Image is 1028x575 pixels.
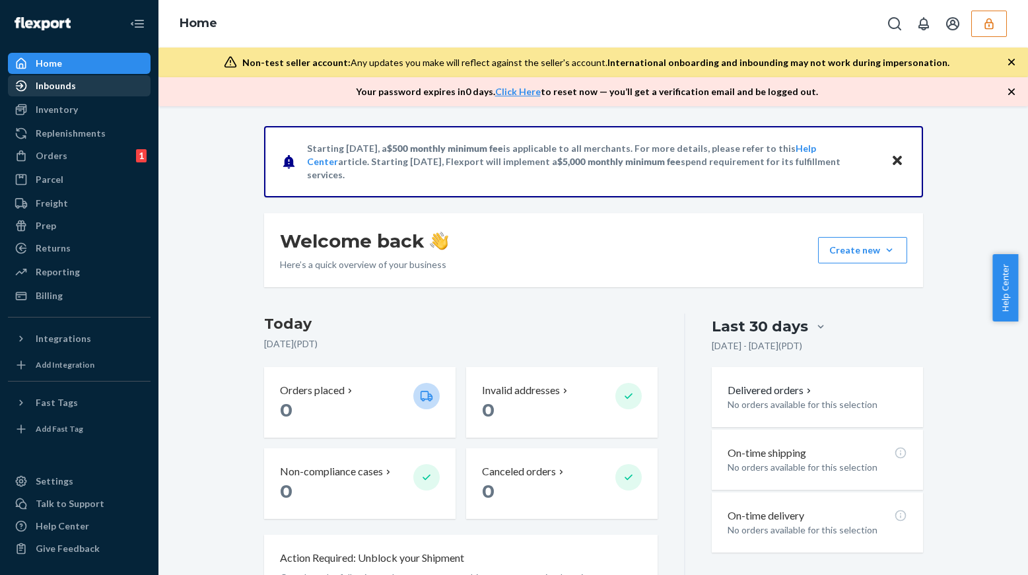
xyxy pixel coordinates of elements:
button: Orders placed 0 [264,367,456,438]
button: Canceled orders 0 [466,448,658,519]
div: Help Center [36,520,89,533]
span: $5,000 monthly minimum fee [557,156,681,167]
span: International onboarding and inbounding may not work during impersonation. [607,57,949,68]
p: No orders available for this selection [728,398,907,411]
a: Add Integration [8,355,151,376]
span: 0 [482,399,495,421]
div: Home [36,57,62,70]
p: On-time delivery [728,508,804,524]
a: Talk to Support [8,493,151,514]
span: 0 [482,480,495,502]
a: Returns [8,238,151,259]
p: Your password expires in 0 days . to reset now — you’ll get a verification email and be logged out. [356,85,818,98]
div: Inventory [36,103,78,116]
button: Give Feedback [8,538,151,559]
button: Integrations [8,328,151,349]
button: Open account menu [940,11,966,37]
div: Add Fast Tag [36,423,83,434]
div: Returns [36,242,71,255]
p: On-time shipping [728,446,806,461]
div: Parcel [36,173,63,186]
a: Help Center [8,516,151,537]
div: Give Feedback [36,542,100,555]
p: Canceled orders [482,464,556,479]
p: Starting [DATE], a is applicable to all merchants. For more details, please refer to this article... [307,142,878,182]
p: No orders available for this selection [728,524,907,537]
div: Last 30 days [712,316,808,337]
img: hand-wave emoji [430,232,448,250]
div: Replenishments [36,127,106,140]
p: Action Required: Unblock your Shipment [280,551,464,566]
a: Home [180,16,217,30]
button: Create new [818,237,907,263]
a: Click Here [495,86,541,97]
span: 0 [280,399,292,421]
p: [DATE] ( PDT ) [264,337,658,351]
p: [DATE] - [DATE] ( PDT ) [712,339,802,353]
div: Reporting [36,265,80,279]
button: Delivered orders [728,383,814,398]
a: Inventory [8,99,151,120]
button: Close Navigation [124,11,151,37]
div: Billing [36,289,63,302]
p: Non-compliance cases [280,464,383,479]
a: Inbounds [8,75,151,96]
button: Invalid addresses 0 [466,367,658,438]
a: Prep [8,215,151,236]
p: Invalid addresses [482,383,560,398]
span: $500 monthly minimum fee [387,143,503,154]
img: Flexport logo [15,17,71,30]
span: 0 [280,480,292,502]
button: Fast Tags [8,392,151,413]
ol: breadcrumbs [169,5,228,43]
a: Orders1 [8,145,151,166]
div: Talk to Support [36,497,104,510]
a: Add Fast Tag [8,419,151,440]
div: Any updates you make will reflect against the seller's account. [242,56,949,69]
button: Close [889,152,906,171]
p: Here’s a quick overview of your business [280,258,448,271]
button: Open notifications [910,11,937,37]
div: Fast Tags [36,396,78,409]
div: Prep [36,219,56,232]
a: Replenishments [8,123,151,144]
div: 1 [136,149,147,162]
div: Freight [36,197,68,210]
div: Add Integration [36,359,94,370]
a: Settings [8,471,151,492]
button: Open Search Box [881,11,908,37]
button: Non-compliance cases 0 [264,448,456,519]
a: Home [8,53,151,74]
div: Settings [36,475,73,488]
div: Orders [36,149,67,162]
a: Freight [8,193,151,214]
a: Reporting [8,261,151,283]
p: Orders placed [280,383,345,398]
a: Billing [8,285,151,306]
p: No orders available for this selection [728,461,907,474]
div: Integrations [36,332,91,345]
a: Parcel [8,169,151,190]
button: Help Center [992,254,1018,321]
span: Non-test seller account: [242,57,351,68]
h3: Today [264,314,658,335]
div: Inbounds [36,79,76,92]
h1: Welcome back [280,229,448,253]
